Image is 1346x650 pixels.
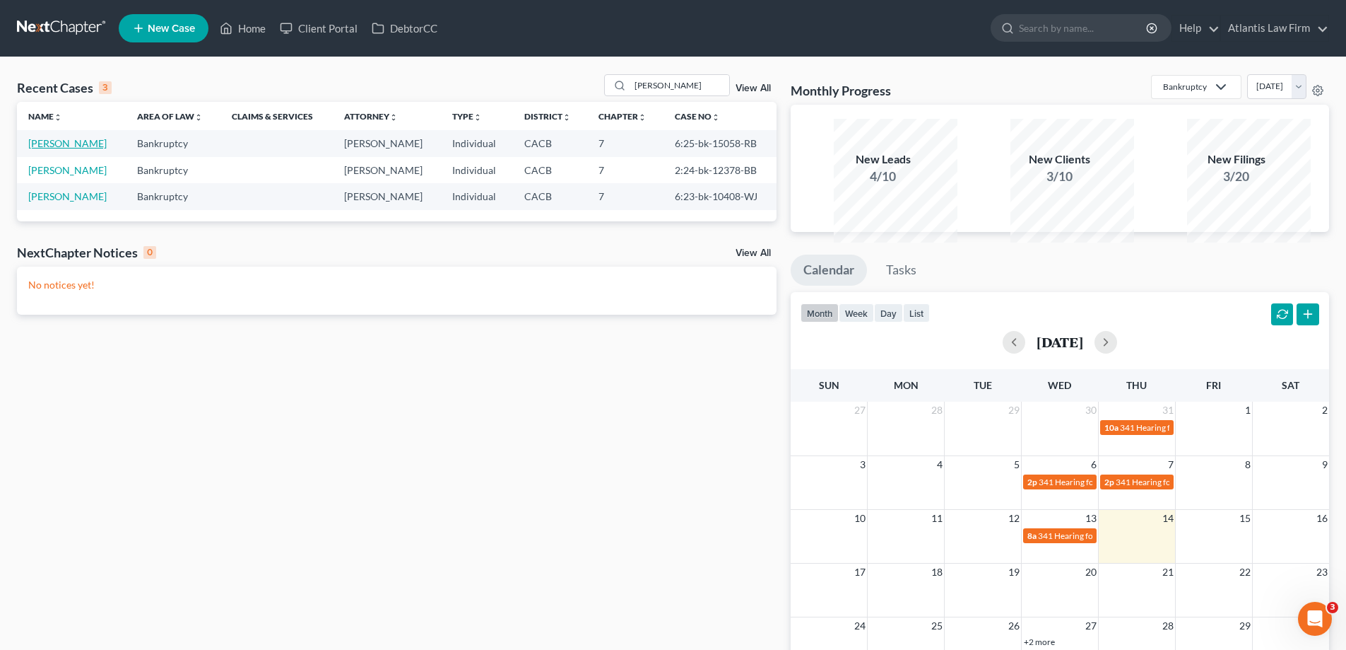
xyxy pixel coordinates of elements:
td: Bankruptcy [126,183,220,209]
div: 4/10 [834,168,933,185]
span: 6 [1090,456,1098,473]
td: 7 [587,183,663,209]
td: Bankruptcy [126,130,220,156]
h2: [DATE] [1037,335,1083,349]
td: 7 [587,157,663,183]
iframe: Intercom live chat [1298,602,1332,636]
span: 23 [1315,564,1329,581]
span: 8 [1244,456,1252,473]
a: View All [736,83,771,93]
span: 7 [1167,456,1175,473]
span: 27 [1084,617,1098,634]
span: 29 [1007,402,1021,419]
span: 24 [853,617,867,634]
a: Calendar [791,255,867,286]
span: 19 [1007,564,1021,581]
span: 28 [930,402,944,419]
div: NextChapter Notices [17,244,156,261]
span: Wed [1048,379,1071,391]
td: Bankruptcy [126,157,220,183]
a: [PERSON_NAME] [28,190,107,202]
span: 3 [1327,602,1338,613]
a: Districtunfold_more [524,111,571,122]
span: Mon [894,379,919,391]
span: 341 Hearing for [PERSON_NAME] [1039,477,1165,487]
span: Tue [974,379,992,391]
span: 14 [1161,510,1175,527]
td: [PERSON_NAME] [333,157,442,183]
span: Sun [819,379,839,391]
span: 27 [853,402,867,419]
span: 8a [1027,530,1037,541]
input: Search by name... [630,75,729,95]
span: 26 [1007,617,1021,634]
td: CACB [513,130,587,156]
span: 30 [1084,402,1098,419]
button: week [839,303,874,323]
td: CACB [513,183,587,209]
span: 2p [1104,477,1114,487]
a: Nameunfold_more [28,111,62,122]
div: 3/20 [1187,168,1286,185]
div: New Leads [834,151,933,168]
div: New Clients [1010,151,1109,168]
a: +2 more [1024,637,1055,647]
span: 10a [1104,422,1118,433]
span: 17 [853,564,867,581]
a: Home [213,16,273,41]
span: 2 [1321,402,1329,419]
a: Case Nounfold_more [675,111,720,122]
button: month [801,303,839,323]
span: 21 [1161,564,1175,581]
span: 3 [858,456,867,473]
a: [PERSON_NAME] [28,137,107,149]
span: 25 [930,617,944,634]
span: Thu [1126,379,1147,391]
span: 4 [935,456,944,473]
span: 22 [1238,564,1252,581]
i: unfold_more [194,113,203,122]
span: 1 [1244,402,1252,419]
span: 31 [1161,402,1175,419]
span: 341 Hearing for [PERSON_NAME] [1116,477,1242,487]
span: 15 [1238,510,1252,527]
div: 3 [99,81,112,94]
td: CACB [513,157,587,183]
a: [PERSON_NAME] [28,164,107,176]
a: View All [736,248,771,258]
th: Claims & Services [220,102,332,130]
span: 5 [1013,456,1021,473]
span: New Case [148,23,195,34]
input: Search by name... [1019,15,1148,41]
div: 3/10 [1010,168,1109,185]
p: No notices yet! [28,278,765,292]
a: Area of Lawunfold_more [137,111,203,122]
i: unfold_more [54,113,62,122]
i: unfold_more [712,113,720,122]
span: 12 [1007,510,1021,527]
td: [PERSON_NAME] [333,130,442,156]
div: Recent Cases [17,79,112,96]
td: Individual [441,157,512,183]
a: Atlantis Law Firm [1221,16,1328,41]
span: 16 [1315,510,1329,527]
a: DebtorCC [365,16,444,41]
i: unfold_more [473,113,482,122]
span: 11 [930,510,944,527]
span: 18 [930,564,944,581]
span: 20 [1084,564,1098,581]
td: Individual [441,130,512,156]
div: Bankruptcy [1163,81,1207,93]
span: 341 Hearing for [PERSON_NAME] [1038,530,1164,541]
span: 341 Hearing for [PERSON_NAME] & [PERSON_NAME] [1120,422,1321,433]
span: 10 [853,510,867,527]
span: 28 [1161,617,1175,634]
span: Fri [1206,379,1221,391]
span: 9 [1321,456,1329,473]
a: Client Portal [273,16,365,41]
td: 6:25-bk-15058-RB [663,130,777,156]
a: Attorneyunfold_more [344,111,398,122]
button: list [903,303,930,323]
i: unfold_more [389,113,398,122]
h3: Monthly Progress [791,82,891,99]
